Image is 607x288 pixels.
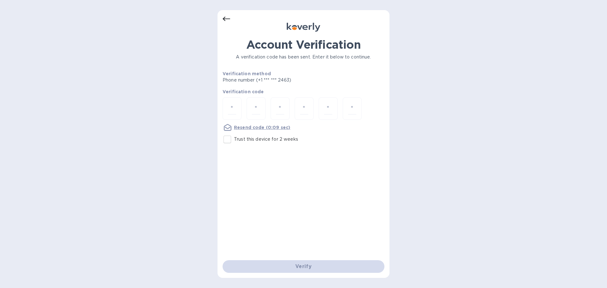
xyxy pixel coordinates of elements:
[234,125,290,130] u: Resend code (0:09 sec)
[223,54,384,60] p: A verification code has been sent. Enter it below to continue.
[234,136,298,143] p: Trust this device for 2 weeks
[223,89,384,95] p: Verification code
[223,77,340,83] p: Phone number (+1 *** *** 2463)
[223,38,384,51] h1: Account Verification
[223,71,271,76] b: Verification method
